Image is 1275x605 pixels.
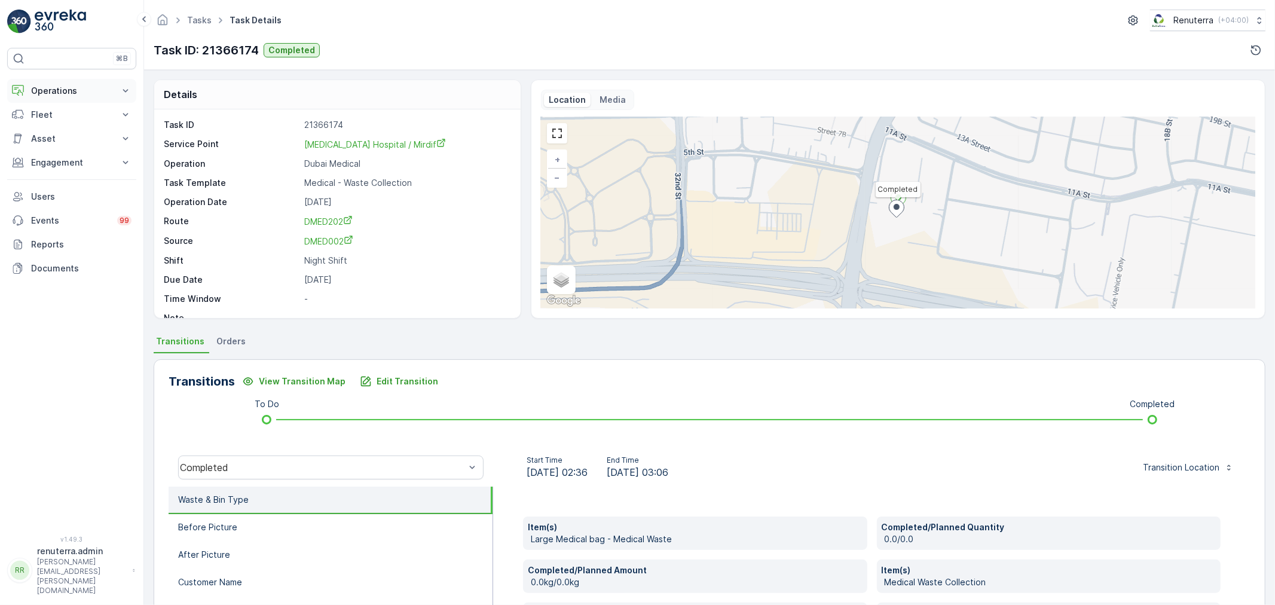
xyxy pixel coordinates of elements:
[154,41,259,59] p: Task ID: 21366174
[304,119,508,131] p: 21366174
[7,127,136,151] button: Asset
[527,465,588,479] span: [DATE] 02:36
[304,312,508,324] p: -
[164,312,299,324] p: Note
[377,375,438,387] p: Edit Transition
[304,177,508,189] p: Medical - Waste Collection
[885,533,1216,545] p: 0.0/0.0
[164,87,197,102] p: Details
[304,235,508,247] a: DMED002
[37,545,127,557] p: renuterra.admin
[235,372,353,391] button: View Transition Map
[164,138,299,151] p: Service Point
[304,274,508,286] p: [DATE]
[882,521,1216,533] p: Completed/Planned Quantity
[548,124,566,142] a: View Fullscreen
[7,545,136,595] button: RRrenuterra.admin[PERSON_NAME][EMAIL_ADDRESS][PERSON_NAME][DOMAIN_NAME]
[548,169,566,187] a: Zoom Out
[164,274,299,286] p: Due Date
[885,576,1216,588] p: Medical Waste Collection
[31,262,132,274] p: Documents
[31,85,112,97] p: Operations
[31,215,110,227] p: Events
[116,54,128,63] p: ⌘B
[531,533,863,545] p: Large Medical bag - Medical Waste
[600,94,626,106] p: Media
[35,10,86,33] img: logo_light-DOdMpM7g.png
[304,215,508,228] a: DMED202
[607,465,668,479] span: [DATE] 03:06
[31,157,112,169] p: Engagement
[164,177,299,189] p: Task Template
[164,235,299,247] p: Source
[304,158,508,170] p: Dubai Medical
[7,185,136,209] a: Users
[178,576,242,588] p: Customer Name
[304,196,508,208] p: [DATE]
[304,293,508,305] p: -
[120,216,129,225] p: 99
[264,43,320,57] button: Completed
[31,191,132,203] p: Users
[227,14,284,26] span: Task Details
[304,255,508,267] p: Night Shift
[304,138,508,151] a: HMS Hospital / Mirdif
[1143,462,1219,473] p: Transition Location
[164,255,299,267] p: Shift
[1150,14,1169,27] img: Screenshot_2024-07-26_at_13.33.01.png
[1150,10,1265,31] button: Renuterra(+04:00)
[169,372,235,390] p: Transitions
[268,44,315,56] p: Completed
[255,398,279,410] p: To Do
[31,133,112,145] p: Asset
[164,119,299,131] p: Task ID
[7,536,136,543] span: v 1.49.3
[7,256,136,280] a: Documents
[607,456,668,465] p: End Time
[555,154,560,164] span: +
[156,18,169,28] a: Homepage
[178,549,230,561] p: After Picture
[1173,14,1213,26] p: Renuterra
[164,293,299,305] p: Time Window
[31,109,112,121] p: Fleet
[353,372,445,391] button: Edit Transition
[548,151,566,169] a: Zoom In
[7,209,136,233] a: Events99
[164,158,299,170] p: Operation
[304,216,353,227] span: DMED202
[531,576,863,588] p: 0.0kg/0.0kg
[304,236,353,246] span: DMED002
[882,564,1216,576] p: Item(s)
[527,456,588,465] p: Start Time
[7,151,136,175] button: Engagement
[304,139,446,149] span: [MEDICAL_DATA] Hospital / Mirdif
[37,557,127,595] p: [PERSON_NAME][EMAIL_ADDRESS][PERSON_NAME][DOMAIN_NAME]
[544,293,583,308] a: Open this area in Google Maps (opens a new window)
[549,94,586,106] p: Location
[528,521,863,533] p: Item(s)
[7,10,31,33] img: logo
[544,293,583,308] img: Google
[7,233,136,256] a: Reports
[178,521,237,533] p: Before Picture
[528,564,863,576] p: Completed/Planned Amount
[216,335,246,347] span: Orders
[31,239,132,250] p: Reports
[7,79,136,103] button: Operations
[1130,398,1175,410] p: Completed
[554,172,560,182] span: −
[1136,458,1241,477] button: Transition Location
[178,494,249,506] p: Waste & Bin Type
[1218,16,1249,25] p: ( +04:00 )
[156,335,204,347] span: Transitions
[180,462,465,473] div: Completed
[548,267,574,293] a: Layers
[187,15,212,25] a: Tasks
[164,215,299,228] p: Route
[164,196,299,208] p: Operation Date
[10,561,29,580] div: RR
[259,375,345,387] p: View Transition Map
[7,103,136,127] button: Fleet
